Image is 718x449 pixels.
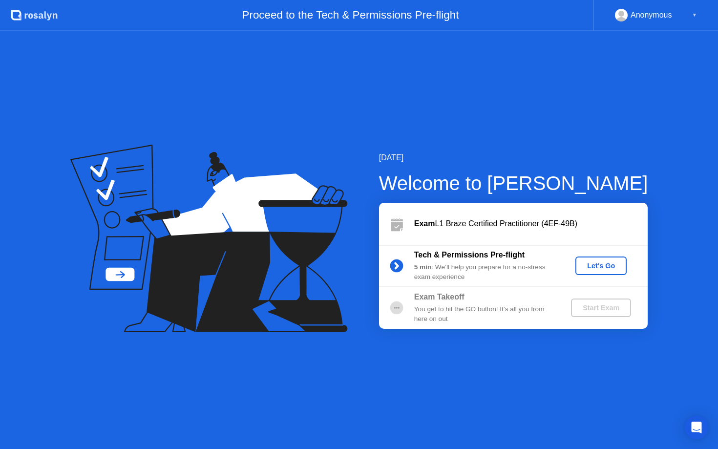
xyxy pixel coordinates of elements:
[379,152,648,164] div: [DATE]
[579,262,623,270] div: Let's Go
[575,257,627,275] button: Let's Go
[414,251,525,259] b: Tech & Permissions Pre-flight
[575,304,627,312] div: Start Exam
[414,263,432,271] b: 5 min
[379,169,648,198] div: Welcome to [PERSON_NAME]
[414,304,555,324] div: You get to hit the GO button! It’s all you from here on out
[414,293,465,301] b: Exam Takeoff
[414,219,435,228] b: Exam
[414,218,648,230] div: L1 Braze Certified Practitioner (4EF-49B)
[571,299,631,317] button: Start Exam
[414,262,555,282] div: : We’ll help you prepare for a no-stress exam experience
[692,9,697,21] div: ▼
[685,416,708,439] div: Open Intercom Messenger
[631,9,672,21] div: Anonymous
